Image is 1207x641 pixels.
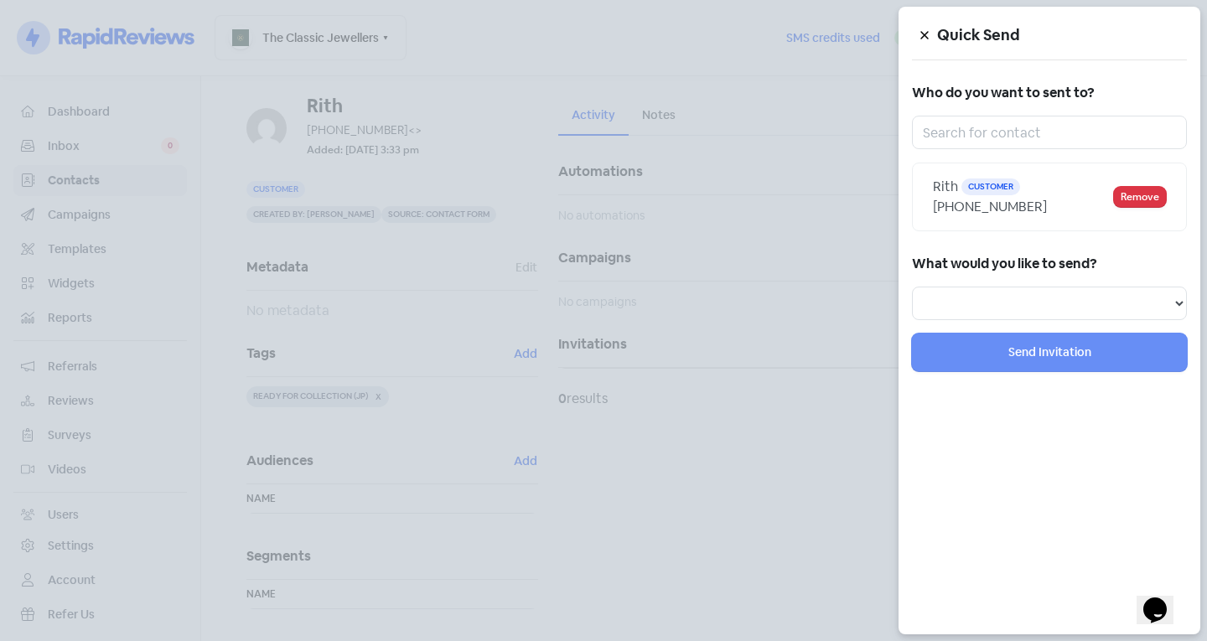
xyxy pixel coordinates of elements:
[1114,187,1166,207] button: Remove
[933,178,958,195] span: Rith
[912,116,1187,149] input: Search for contact
[961,178,1020,195] span: Customer
[912,80,1187,106] h5: Who do you want to sent to?
[1137,574,1190,624] iframe: chat widget
[912,333,1187,371] button: Send Invitation
[933,197,1114,217] div: [PHONE_NUMBER]
[912,251,1187,277] h5: What would you like to send?
[937,23,1187,48] h5: Quick Send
